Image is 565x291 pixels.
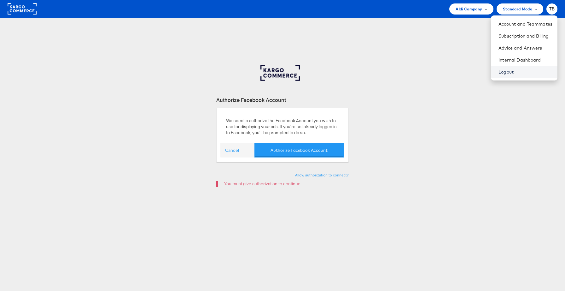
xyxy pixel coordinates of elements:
[549,7,555,11] span: TB
[225,147,239,153] a: Cancel
[216,181,349,187] div: You must give authorization to continue
[498,45,552,51] a: Advice and Answers
[295,173,349,177] a: Allow authorization to connect?
[498,69,552,75] a: Logout
[498,57,552,63] a: Internal Dashboard
[498,33,552,39] a: Subscription and Billing
[456,6,482,12] span: Aldi Company
[498,21,552,27] a: Account and Teammates
[226,118,339,135] p: We need to authorize the Facebook Account you wish to use for displaying your ads. If you’re not ...
[216,96,349,104] div: Authorize Facebook Account
[503,6,532,12] span: Standard Mode
[254,143,344,157] button: Authorize Facebook Account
